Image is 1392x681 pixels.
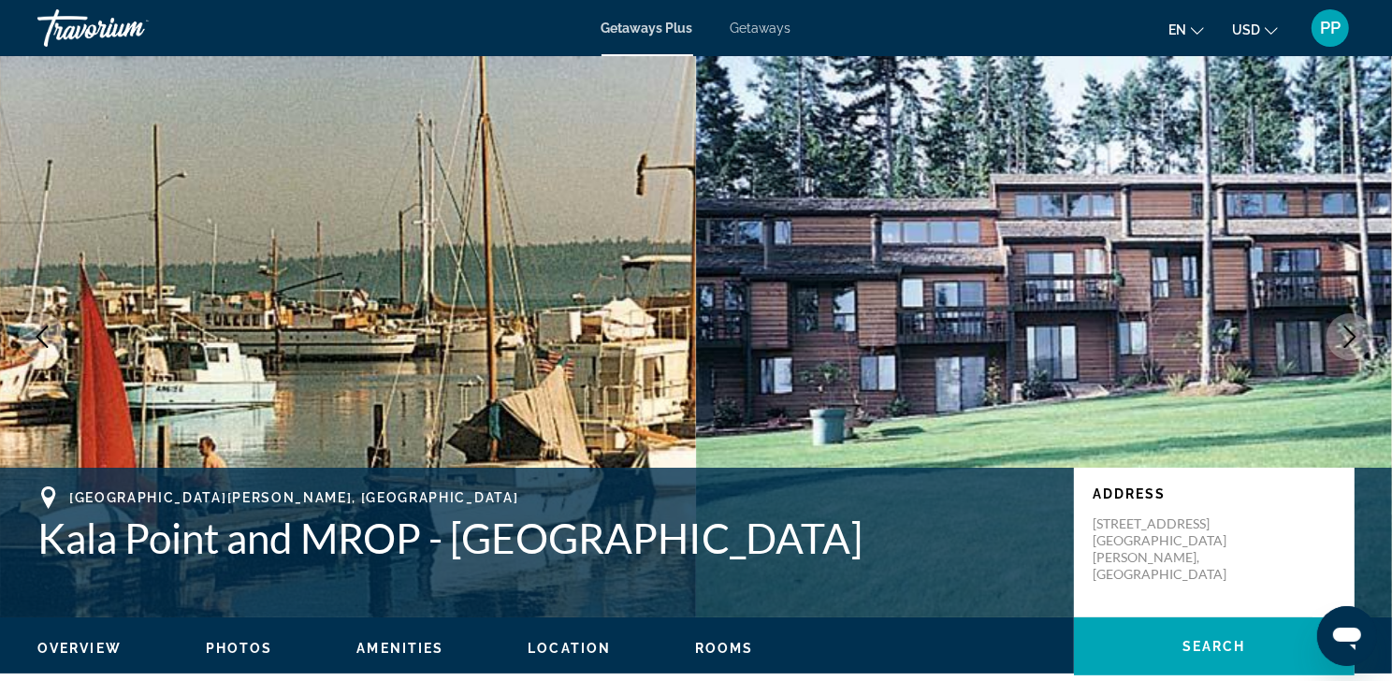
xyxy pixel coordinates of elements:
[1306,8,1355,48] button: User Menu
[731,21,791,36] a: Getaways
[695,640,754,657] button: Rooms
[1320,19,1341,37] span: PP
[1093,515,1242,583] p: [STREET_ADDRESS] [GEOGRAPHIC_DATA][PERSON_NAME], [GEOGRAPHIC_DATA]
[1182,639,1246,654] span: Search
[1168,22,1186,37] span: en
[69,490,518,505] span: [GEOGRAPHIC_DATA][PERSON_NAME], [GEOGRAPHIC_DATA]
[528,641,611,656] span: Location
[1232,22,1260,37] span: USD
[1327,313,1373,360] button: Next image
[1232,16,1278,43] button: Change currency
[695,641,754,656] span: Rooms
[37,514,1055,562] h1: Kala Point and MROP - [GEOGRAPHIC_DATA]
[37,641,122,656] span: Overview
[1317,606,1377,666] iframe: Button to launch messaging window
[1168,16,1204,43] button: Change language
[528,640,611,657] button: Location
[602,21,693,36] a: Getaways Plus
[356,641,443,656] span: Amenities
[206,641,273,656] span: Photos
[19,313,65,360] button: Previous image
[206,640,273,657] button: Photos
[356,640,443,657] button: Amenities
[1074,617,1355,675] button: Search
[37,4,225,52] a: Travorium
[1093,486,1336,501] p: Address
[37,640,122,657] button: Overview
